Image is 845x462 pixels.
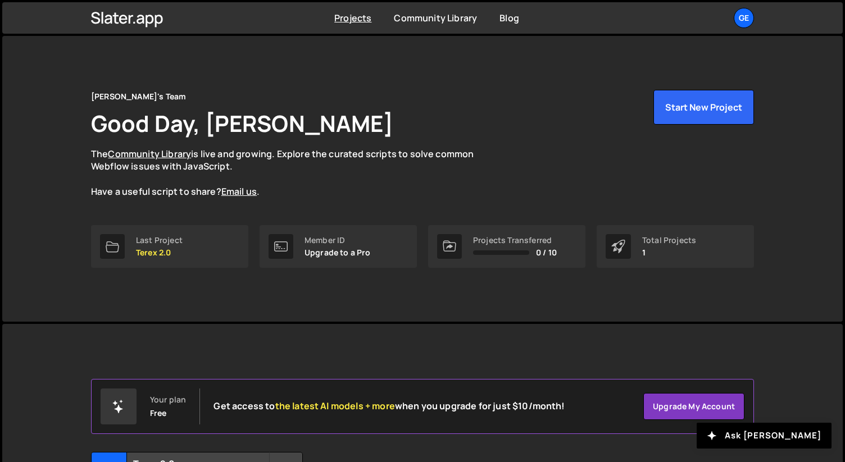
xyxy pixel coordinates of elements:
div: Total Projects [642,236,696,245]
button: Ask [PERSON_NAME] [697,423,832,449]
a: Community Library [108,148,191,160]
div: Free [150,409,167,418]
div: Last Project [136,236,183,245]
div: Member ID [305,236,371,245]
div: Your plan [150,395,186,404]
a: Blog [499,12,519,24]
label: View Mode [687,378,728,387]
label: Created By [510,378,552,387]
div: [PERSON_NAME]'s Team [91,90,186,103]
label: Search for a project [91,378,167,387]
p: Terex 2.0 [136,248,183,257]
a: Community Library [394,12,477,24]
h1: Good Day, [PERSON_NAME] [91,108,393,139]
div: Projects Transferred [473,236,557,245]
a: Email us [221,185,257,198]
p: 1 [642,248,696,257]
p: The is live and growing. Explore the curated scripts to solve common Webflow issues with JavaScri... [91,148,496,198]
h2: Get access to when you upgrade for just $10/month! [213,401,565,411]
a: Last Project Terex 2.0 [91,225,248,268]
a: Upgrade my account [643,393,744,420]
a: Ge [734,8,754,28]
p: Upgrade to a Pro [305,248,371,257]
button: Start New Project [653,90,754,125]
span: 0 / 10 [536,248,557,257]
span: the latest AI models + more [275,400,395,412]
a: Projects [334,12,371,24]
